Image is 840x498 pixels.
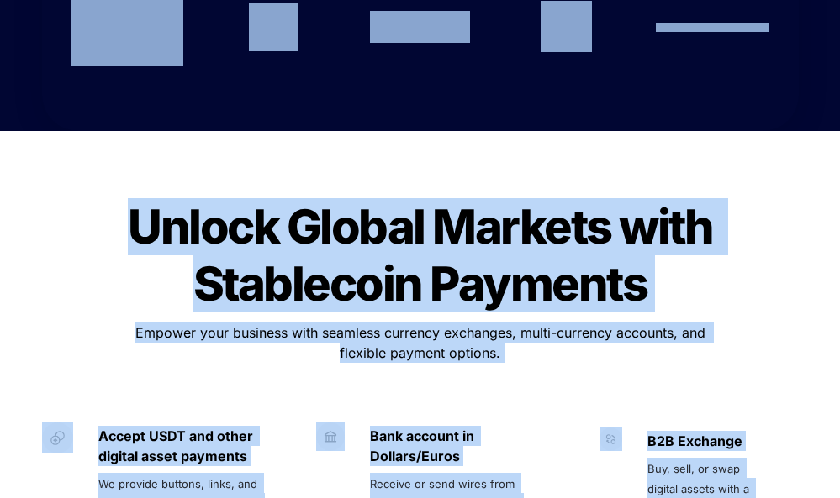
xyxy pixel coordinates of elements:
[370,427,478,464] strong: Bank account in Dollars/Euros
[128,198,721,312] span: Unlock Global Markets with Stablecoin Payments
[647,432,742,449] strong: B2B Exchange
[135,324,710,361] span: Empower your business with seamless currency exchanges, multi-currency accounts, and flexible pay...
[98,427,256,464] strong: Accept USDT and other digital asset payments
